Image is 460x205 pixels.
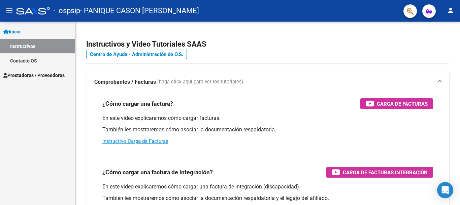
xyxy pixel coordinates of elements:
[102,168,213,177] h3: ¿Cómo cargar una factura de integración?
[86,38,449,51] h2: Instructivos y Video Tutoriales SAAS
[102,138,168,144] a: Instructivo Carga de Facturas
[102,183,433,190] p: En este video explicaremos cómo cargar una factura de integración (discapacidad).
[360,98,433,109] button: Carga de Facturas
[447,6,455,15] mat-icon: person
[377,100,428,108] span: Carga de Facturas
[102,195,433,202] p: También les mostraremos cómo asociar la documentación respaldatoria y el legajo del afiliado.
[102,99,173,108] h3: ¿Cómo cargar una factura?
[326,167,433,178] button: Carga de Facturas Integración
[102,114,433,122] p: En este video explicaremos cómo cargar facturas.
[94,78,156,86] strong: Comprobantes / Facturas
[343,168,428,177] span: Carga de Facturas Integración
[86,71,449,93] mat-expansion-panel-header: Comprobantes / Facturas (haga click aquí para ver los tutoriales)
[102,126,433,133] p: También les mostraremos cómo asociar la documentación respaldatoria.
[80,3,199,18] span: - PANIQUE CASON [PERSON_NAME]
[3,72,65,79] span: Prestadores / Proveedores
[157,78,243,86] span: (haga click aquí para ver los tutoriales)
[3,28,21,35] span: Inicio
[5,6,13,15] mat-icon: menu
[437,182,453,198] div: Open Intercom Messenger
[86,50,187,59] a: Centro de Ayuda - Administración de O.S.
[53,3,80,18] span: - ospsip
